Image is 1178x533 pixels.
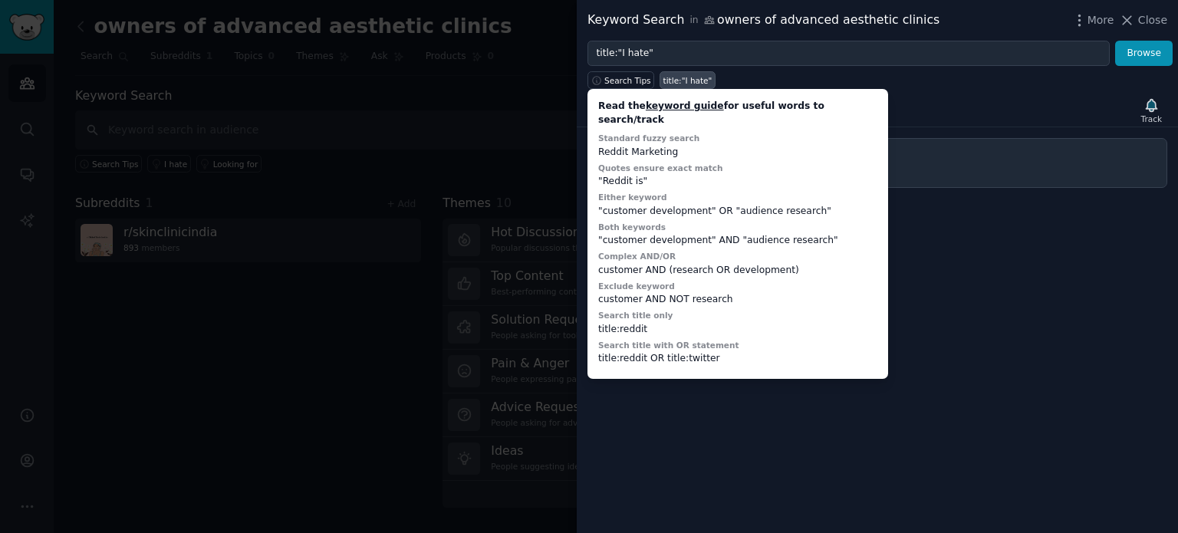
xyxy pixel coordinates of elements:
label: Quotes ensure exact match [598,163,723,173]
a: keyword guide [646,100,724,111]
div: "customer development" AND "audience research" [598,234,877,248]
input: Try a keyword related to your business [587,41,1110,67]
div: "customer development" OR "audience research" [598,205,877,219]
a: title:"I hate" [660,71,716,89]
label: Exclude keyword [598,281,675,291]
span: in [689,14,698,28]
label: Search title with OR statement [598,341,739,350]
label: Search title only [598,311,673,320]
button: More [1071,12,1114,28]
span: More [1088,12,1114,28]
div: Track [1141,114,1162,124]
div: customer AND (research OR development) [598,264,877,278]
span: Search Tips [604,75,651,86]
div: Keyword Search owners of advanced aesthetic clinics [587,11,939,30]
button: Close [1119,12,1167,28]
button: Browse [1115,41,1173,67]
span: Close [1138,12,1167,28]
div: Read the for useful words to search/track [598,100,877,127]
div: title:reddit [598,323,877,337]
label: Complex AND/OR [598,252,676,261]
div: customer AND NOT research [598,293,877,307]
div: title:"I hate" [663,75,712,86]
label: Both keywords [598,222,666,232]
button: Track [1136,94,1167,127]
label: Standard fuzzy search [598,133,699,143]
div: title:reddit OR title:twitter [598,352,877,366]
button: Search Tips [587,71,654,89]
label: Either keyword [598,192,667,202]
div: Reddit Marketing [598,146,877,160]
div: "Reddit is" [598,175,877,189]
